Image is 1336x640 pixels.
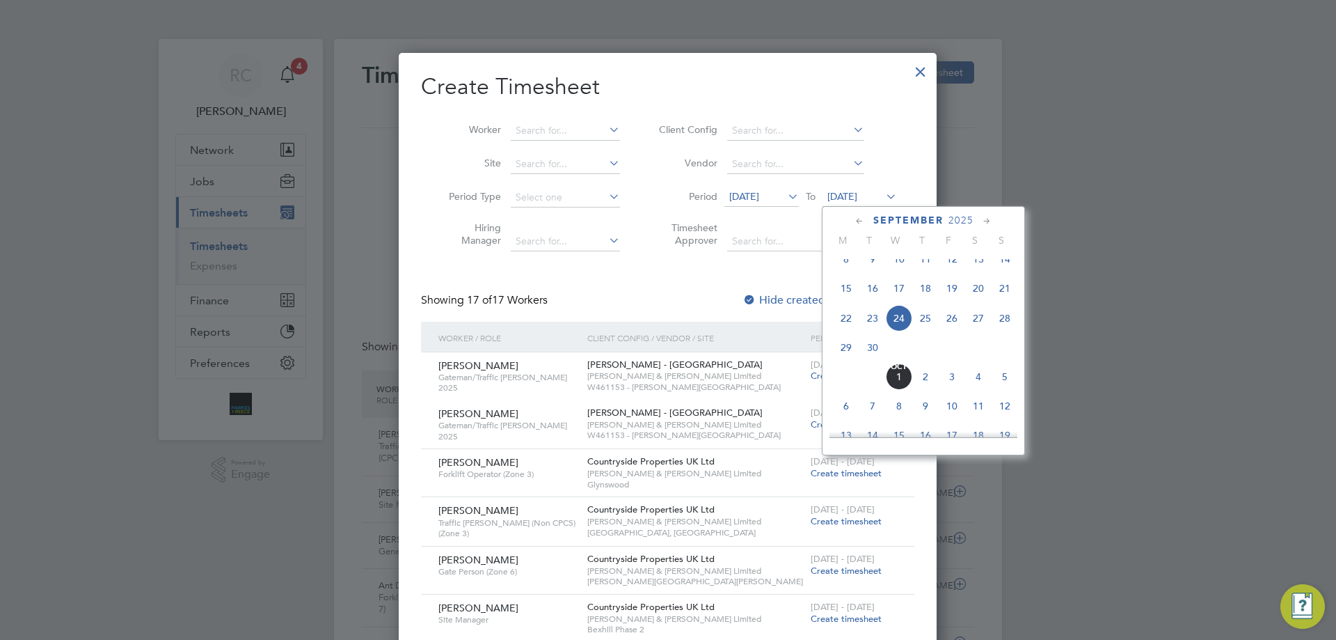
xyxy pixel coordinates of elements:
[935,234,962,247] span: F
[886,393,912,419] span: 8
[655,190,717,203] label: Period
[587,516,804,527] span: [PERSON_NAME] & [PERSON_NAME] Limited
[992,422,1018,448] span: 19
[811,515,882,527] span: Create timesheet
[438,157,501,169] label: Site
[438,407,518,420] span: [PERSON_NAME]
[587,504,715,515] span: Countryside Properties UK Ltd
[912,393,939,419] span: 9
[511,188,620,208] input: Select one
[886,364,912,390] span: 1
[965,275,992,302] span: 20
[587,565,804,577] span: [PERSON_NAME] & [PERSON_NAME] Limited
[859,422,886,448] span: 14
[811,455,875,467] span: [DATE] - [DATE]
[438,566,577,577] span: Gate Person (Zone 6)
[438,504,518,517] span: [PERSON_NAME]
[829,234,856,247] span: M
[833,275,859,302] span: 15
[859,334,886,361] span: 30
[587,430,804,441] span: W461153 - [PERSON_NAME][GEOGRAPHIC_DATA]
[811,419,882,430] span: Create timesheet
[438,602,518,614] span: [PERSON_NAME]
[859,305,886,331] span: 23
[939,275,965,302] span: 19
[965,305,992,331] span: 27
[587,553,715,565] span: Countryside Properties UK Ltd
[438,123,501,136] label: Worker
[833,246,859,272] span: 8
[587,382,804,393] span: W461153 - [PERSON_NAME][GEOGRAPHIC_DATA]
[833,305,859,331] span: 22
[729,190,759,203] span: [DATE]
[811,467,882,479] span: Create timesheet
[587,468,804,479] span: [PERSON_NAME] & [PERSON_NAME] Limited
[965,364,992,390] span: 4
[886,246,912,272] span: 10
[856,234,882,247] span: T
[438,614,577,625] span: Site Manager
[882,234,909,247] span: W
[587,527,804,538] span: [GEOGRAPHIC_DATA], [GEOGRAPHIC_DATA]
[833,334,859,361] span: 29
[511,155,620,174] input: Search for...
[467,293,492,307] span: 17 of
[587,601,715,613] span: Countryside Properties UK Ltd
[811,565,882,577] span: Create timesheet
[438,517,577,539] span: Traffic [PERSON_NAME] (Non CPCS) (Zone 3)
[467,293,548,307] span: 17 Workers
[438,469,577,480] span: Forklift Operator (Zone 3)
[587,624,804,635] span: Bexhill Phase 2
[811,601,875,613] span: [DATE] - [DATE]
[438,372,577,393] span: Gateman/Traffic [PERSON_NAME] 2025
[742,293,884,307] label: Hide created timesheets
[727,232,864,251] input: Search for...
[992,364,1018,390] span: 5
[992,393,1018,419] span: 12
[886,305,912,331] span: 24
[859,393,886,419] span: 7
[912,246,939,272] span: 11
[965,422,992,448] span: 18
[587,614,804,625] span: [PERSON_NAME] & [PERSON_NAME] Limited
[833,422,859,448] span: 13
[587,359,763,370] span: [PERSON_NAME] - [GEOGRAPHIC_DATA]
[962,234,988,247] span: S
[421,293,550,308] div: Showing
[859,275,886,302] span: 16
[438,456,518,469] span: [PERSON_NAME]
[939,393,965,419] span: 10
[811,504,875,515] span: [DATE] - [DATE]
[939,246,965,272] span: 12
[655,221,717,247] label: Timesheet Approver
[587,419,804,430] span: [PERSON_NAME] & [PERSON_NAME] Limited
[912,275,939,302] span: 18
[587,479,804,490] span: Glynswood
[988,234,1015,247] span: S
[802,187,820,205] span: To
[438,554,518,566] span: [PERSON_NAME]
[992,275,1018,302] span: 21
[909,234,935,247] span: T
[811,407,875,419] span: [DATE] - [DATE]
[886,364,912,370] span: Oct
[435,322,584,354] div: Worker / Role
[438,221,501,247] label: Hiring Manager
[587,576,804,587] span: [PERSON_NAME][GEOGRAPHIC_DATA][PERSON_NAME]
[992,305,1018,331] span: 28
[511,121,620,141] input: Search for...
[587,370,804,382] span: [PERSON_NAME] & [PERSON_NAME] Limited
[965,393,992,419] span: 11
[912,364,939,390] span: 2
[827,190,857,203] span: [DATE]
[912,305,939,331] span: 25
[438,359,518,372] span: [PERSON_NAME]
[811,370,882,382] span: Create timesheet
[655,157,717,169] label: Vendor
[655,123,717,136] label: Client Config
[939,305,965,331] span: 26
[587,407,763,419] span: [PERSON_NAME] - [GEOGRAPHIC_DATA]
[811,553,875,565] span: [DATE] - [DATE]
[727,121,864,141] input: Search for...
[421,72,914,102] h2: Create Timesheet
